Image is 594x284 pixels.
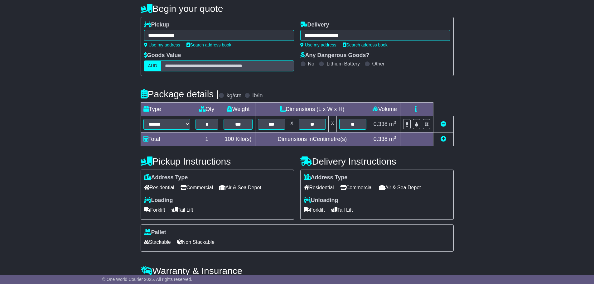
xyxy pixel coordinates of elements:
label: AUD [144,60,162,71]
span: Forklift [144,205,165,215]
a: Search address book [186,42,231,47]
h4: Delivery Instructions [300,156,454,166]
label: No [308,61,314,67]
h4: Warranty & Insurance [141,266,454,276]
td: Dimensions in Centimetre(s) [255,132,369,146]
label: Goods Value [144,52,181,59]
label: kg/cm [226,92,241,99]
a: Add new item [441,136,446,142]
span: m [389,136,396,142]
td: x [288,116,296,132]
h4: Package details | [141,89,219,99]
sup: 3 [394,135,396,140]
label: Loading [144,197,173,204]
label: Lithium Battery [326,61,360,67]
span: Tail Lift [331,205,353,215]
td: Total [141,132,193,146]
sup: 3 [394,120,396,125]
span: Commercial [340,183,373,192]
td: Volume [369,103,400,116]
a: Remove this item [441,121,446,127]
span: Commercial [181,183,213,192]
span: Residential [304,183,334,192]
label: Delivery [300,22,329,28]
span: Air & Sea Depot [379,183,421,192]
a: Use my address [300,42,336,47]
label: Pallet [144,229,166,236]
label: Any Dangerous Goods? [300,52,369,59]
h4: Begin your quote [141,3,454,14]
span: 0.338 [374,136,388,142]
span: 0.338 [374,121,388,127]
label: Address Type [144,174,188,181]
span: Tail Lift [171,205,193,215]
label: Pickup [144,22,170,28]
td: Dimensions (L x W x H) [255,103,369,116]
span: Forklift [304,205,325,215]
span: Residential [144,183,174,192]
span: 100 [225,136,234,142]
span: Stackable [144,237,171,247]
a: Use my address [144,42,180,47]
a: Search address book [343,42,388,47]
td: x [328,116,336,132]
label: lb/in [252,92,263,99]
td: Weight [221,103,255,116]
span: m [389,121,396,127]
td: 1 [193,132,221,146]
td: Type [141,103,193,116]
label: Unloading [304,197,338,204]
label: Address Type [304,174,348,181]
span: Non Stackable [177,237,215,247]
td: Qty [193,103,221,116]
td: Kilo(s) [221,132,255,146]
span: Air & Sea Depot [219,183,261,192]
span: © One World Courier 2025. All rights reserved. [102,277,192,282]
h4: Pickup Instructions [141,156,294,166]
label: Other [372,61,385,67]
